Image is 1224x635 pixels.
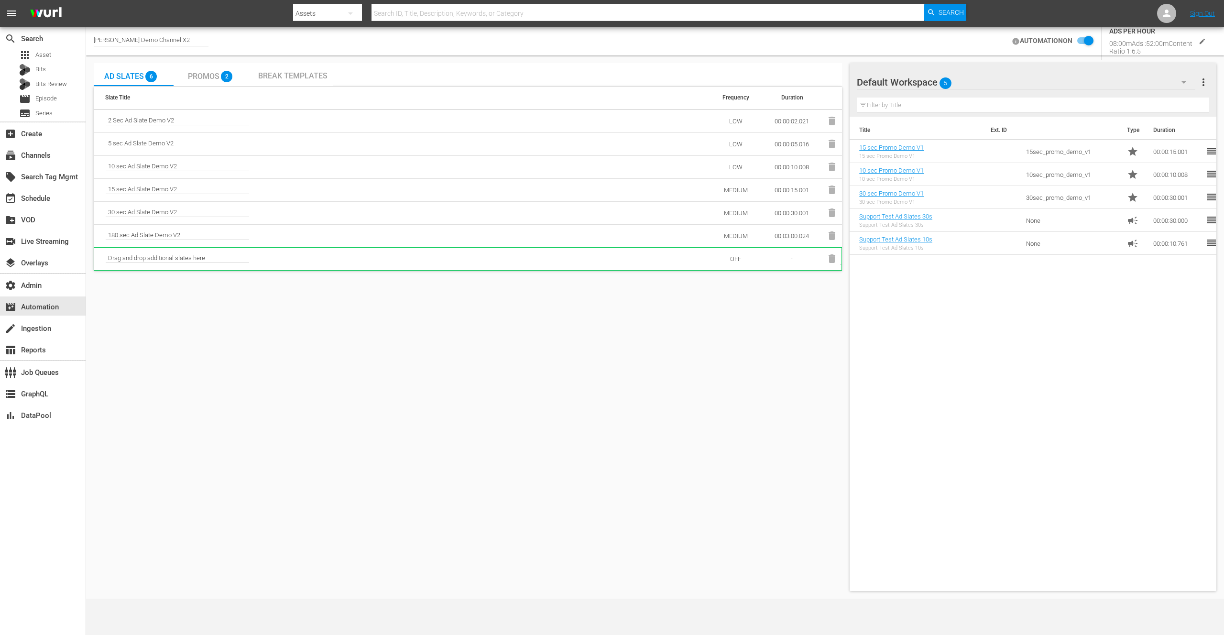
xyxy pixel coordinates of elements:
span: 5 [940,73,951,93]
span: VOD [5,214,16,226]
span: DataPool [5,410,16,421]
div: Default Workspace [857,69,1195,96]
th: Frequency [710,87,762,109]
div: [PERSON_NAME] Demo Channel X2 [94,36,208,46]
td: 00:00:30.001 [762,201,822,224]
div: Support Test Ad Slates 10s [859,245,932,251]
td: MEDIUM [710,178,762,201]
span: reorder [1206,237,1217,249]
h4: AUTOMATION ON [1020,37,1072,44]
span: Asset [35,50,51,60]
div: 08:00m Ads : 52:00m Content [1109,40,1192,47]
span: 180 sec Ad Slate Demo V2 [106,231,249,240]
span: Reports [5,344,16,356]
div: 15 sec Promo Demo V1 [859,153,924,159]
td: OFF [710,247,762,270]
span: menu [6,8,17,19]
td: 00:00:05.016 [762,132,822,155]
td: 00:00:15.001 [762,178,822,201]
button: Promos 2 [174,63,253,86]
span: reorder [1206,145,1217,157]
a: 10 sec Promo Demo V1 [859,167,924,174]
th: Title [850,117,984,143]
th: Type [1121,117,1147,143]
span: Overlays [5,257,16,269]
button: Break Templates [253,63,333,86]
span: Ingestion [5,323,16,334]
span: Bits [35,65,46,74]
img: ans4CAIJ8jUAAAAAAAAAAAAAAAAAAAAAAAAgQb4GAAAAAAAAAAAAAAAAAAAAAAAAJMjXAAAAAAAAAAAAAAAAAAAAAAAAgAT5G... [23,2,69,25]
span: 5 sec Ad Slate Demo V2 [106,140,249,148]
td: 00:00:02.021 [762,109,822,132]
span: more_vert [1198,77,1209,88]
span: 15 sec Ad Slate Demo V2 [106,186,249,194]
span: Promo [1127,192,1138,203]
a: 30 sec Promo Demo V1 [859,190,924,197]
span: Ad [1127,215,1138,226]
a: 15 sec Promo Demo V1 [859,144,924,151]
span: Ad [1127,238,1138,249]
span: Channels [5,150,16,161]
span: Live Streaming [5,236,16,247]
div: 10 sec Promo Demo V1 [859,176,924,182]
span: Job Queues [5,367,16,378]
a: Sign Out [1190,10,1215,17]
span: Episode [35,94,57,103]
button: Search [924,4,966,21]
button: more_vert [1198,71,1209,94]
span: 30 sec Ad Slate Demo V2 [106,208,249,217]
span: reorder [1206,214,1217,226]
td: 30sec_promo_demo_v1 [1022,186,1123,209]
span: 10 sec Ad Slate Demo V2 [106,163,249,171]
span: reorder [1206,168,1217,180]
span: Promos [188,72,219,81]
td: - [762,247,822,270]
td: 00:00:15.001 [1149,140,1202,163]
td: 00:00:10.761 [1149,232,1202,255]
td: None [1022,209,1123,232]
td: None [1022,232,1123,255]
div: ADS PER HOUR [1109,27,1155,35]
span: Admin [5,280,16,291]
span: Create [5,128,16,140]
div: 30 sec Promo Demo V1 [859,199,924,205]
span: Promo [1127,146,1138,157]
span: 2 Sec Ad Slate Demo V2 [106,117,249,125]
td: 00:03:00.024 [762,224,822,247]
span: Search [939,4,964,21]
td: 00:00:30.001 [1149,186,1202,209]
span: Search Tag Mgmt [5,171,16,183]
div: Ratio 1: 6.5 [1109,47,1141,55]
span: Break Templates [258,71,328,80]
td: 15sec_promo_demo_v1 [1022,140,1123,163]
span: GraphQL [5,388,16,400]
td: 10sec_promo_demo_v1 [1022,163,1123,186]
span: Promo [1127,169,1138,180]
span: 6 [145,71,157,82]
td: 00:00:30.000 [1149,209,1202,232]
button: edit [1192,32,1212,51]
span: Series [19,108,31,119]
td: LOW [710,109,762,132]
td: LOW [710,132,762,155]
th: Ext. ID [985,117,1121,143]
th: Duration [762,87,822,109]
div: Bits Review [19,78,31,90]
a: Support Test Ad Slates 30s [859,213,932,220]
th: Slate Title [94,87,710,109]
span: Series [35,109,53,118]
span: Bits Review [35,79,67,89]
td: 00:00:10.008 [762,155,822,178]
td: LOW [710,155,762,178]
td: MEDIUM [710,224,762,247]
span: Drag and drop additional slates here [106,254,249,263]
div: Bits [19,64,31,76]
span: Asset [19,49,31,61]
span: reorder [1206,191,1217,203]
span: Episode [19,93,31,105]
span: Ad Slates [104,72,144,81]
span: Automation [5,301,16,313]
td: MEDIUM [710,201,762,224]
span: Schedule [5,193,16,204]
span: Search [5,33,16,44]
